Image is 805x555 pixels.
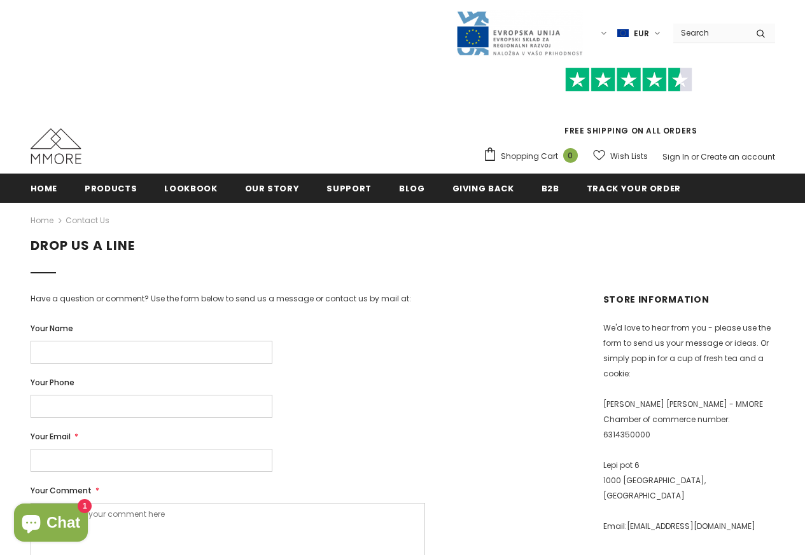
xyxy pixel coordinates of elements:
img: Javni Razpis [456,10,583,57]
p: Chamber of commerce number: 6314350000 [603,412,775,442]
a: Lookbook [164,174,217,202]
span: Giving back [452,182,514,195]
span: Our Story [245,182,300,195]
span: Your Name [31,323,73,334]
span: Home [31,182,58,195]
span: 0 [563,148,578,163]
img: Trust Pilot Stars [565,67,692,92]
span: Your Email [31,431,71,442]
span: Track your order [587,182,681,195]
span: Products [85,182,137,195]
h4: Store Information [603,292,775,306]
a: Products [85,174,137,202]
span: EUR [634,27,649,40]
span: Blog [399,182,425,195]
a: Sign In [662,151,689,162]
a: Home [31,213,53,228]
a: Our Story [245,174,300,202]
div: Have a question or comment? Use the form below to send us a message or contact us by mail at: [31,292,457,305]
a: Home [31,174,58,202]
a: Javni Razpis [456,27,583,38]
a: [EMAIL_ADDRESS][DOMAIN_NAME] [627,521,755,531]
a: B2B [542,174,559,202]
a: Track your order [587,174,681,202]
span: Shopping Cart [501,150,558,163]
span: support [326,182,372,195]
a: Shopping Cart 0 [483,147,584,166]
iframe: Customer reviews powered by Trustpilot [483,92,775,125]
p: Email: [603,519,775,534]
a: support [326,174,372,202]
h1: DROP US A LINE [31,238,775,254]
span: or [691,151,699,162]
span: FREE SHIPPING ON ALL ORDERS [483,73,775,136]
img: MMORE Cases [31,128,81,164]
p: We'd love to hear from you - please use the form to send us your message or ideas. Or simply pop ... [603,320,775,381]
span: Wish Lists [610,150,648,163]
p: Lepi pot 6 1000 [GEOGRAPHIC_DATA], [GEOGRAPHIC_DATA] [603,458,775,504]
span: B2B [542,182,559,195]
a: Wish Lists [593,145,648,167]
a: Giving back [452,174,514,202]
div: [PERSON_NAME] [PERSON_NAME] - MMORE [603,292,775,534]
a: Create an account [701,151,775,162]
a: Blog [399,174,425,202]
span: Your Comment [31,485,92,496]
input: Search Site [673,24,746,42]
span: Lookbook [164,182,217,195]
span: Contact us [66,213,109,228]
span: Your Phone [31,377,74,388]
inbox-online-store-chat: Shopify online store chat [10,504,92,545]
